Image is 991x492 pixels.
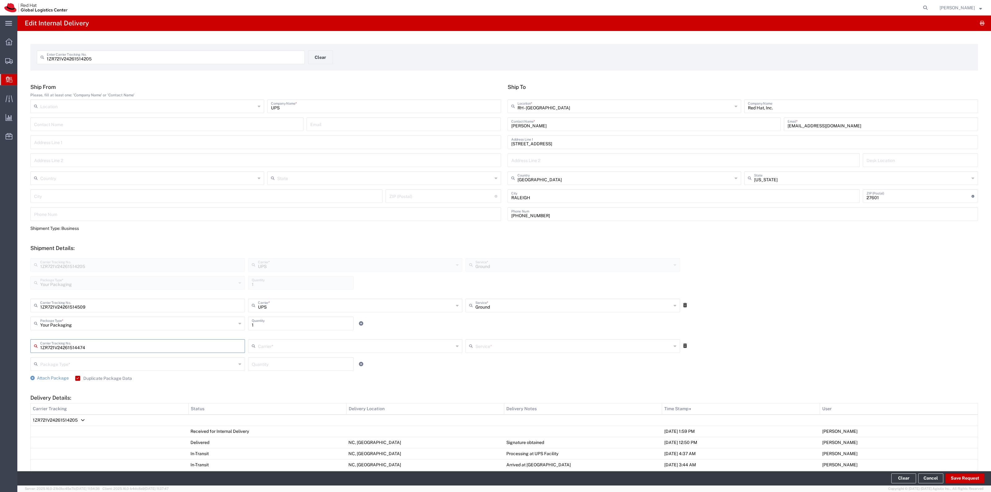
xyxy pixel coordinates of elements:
[357,360,365,368] a: Add Item
[820,426,978,437] td: [PERSON_NAME]
[30,225,501,232] div: Shipment Type: Business
[30,245,978,251] h5: Shipment Details:
[37,376,69,380] span: Attach Package
[820,403,978,415] th: User
[820,459,978,470] td: [PERSON_NAME]
[188,426,346,437] td: Received for Internal Delivery
[25,487,100,490] span: Server: 2025.16.0-21b0bc45e7b
[508,84,978,90] h5: Ship To
[188,403,346,415] th: Status
[25,15,89,31] h4: Edit Internal Delivery
[76,487,100,490] span: [DATE] 11:54:36
[188,448,346,459] td: In-Transit
[346,437,504,448] td: NC, [GEOGRAPHIC_DATA]
[662,470,820,481] td: [DATE] 12:35 AM
[504,403,662,415] th: Delivery Notes
[188,437,346,448] td: Delivered
[918,473,943,483] a: Cancel
[662,437,820,448] td: [DATE] 12:50 PM
[145,487,169,490] span: [DATE] 11:37:47
[939,4,982,11] button: [PERSON_NAME]
[504,470,662,481] td: Departed from Facility
[820,448,978,459] td: [PERSON_NAME]
[662,403,820,415] th: Time Stamp
[188,470,346,481] td: In-Transit
[346,470,504,481] td: NC, [GEOGRAPHIC_DATA]
[4,3,68,12] img: logo
[504,448,662,459] td: Processing at UPS Facility
[188,459,346,470] td: In-Transit
[30,92,501,98] div: Please, fill at least one: 'Company Name' or 'Contact Name'
[346,459,504,470] td: NC, [GEOGRAPHIC_DATA]
[75,376,132,381] label: Duplicate Package Data
[346,448,504,459] td: NC, [GEOGRAPHIC_DATA]
[30,84,501,90] h5: Ship From
[891,473,916,483] button: Clear
[504,459,662,470] td: Arrived at [GEOGRAPHIC_DATA]
[346,403,504,415] th: Delivery Location
[683,302,687,309] a: Remove Packages
[683,343,687,349] a: Remove Packages
[30,394,978,401] h5: Delivery Details:
[33,418,78,423] span: 1ZR721V24261514205
[888,486,984,491] span: Copyright © [DATE]-[DATE] Agistix Inc., All Rights Reserved
[662,459,820,470] td: [DATE] 3:44 AM
[945,473,984,483] button: Save Request
[31,403,189,415] th: Carrier Tracking
[357,319,365,328] a: Add Item
[308,51,333,64] button: Clear
[940,4,975,11] span: Robert Lomax
[103,487,169,490] span: Client: 2025.16.0-b4dc8a9
[662,448,820,459] td: [DATE] 4:37 AM
[662,426,820,437] td: [DATE] 1:59 PM
[820,437,978,448] td: [PERSON_NAME]
[820,470,978,481] td: [PERSON_NAME]
[504,437,662,448] td: Signature obtained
